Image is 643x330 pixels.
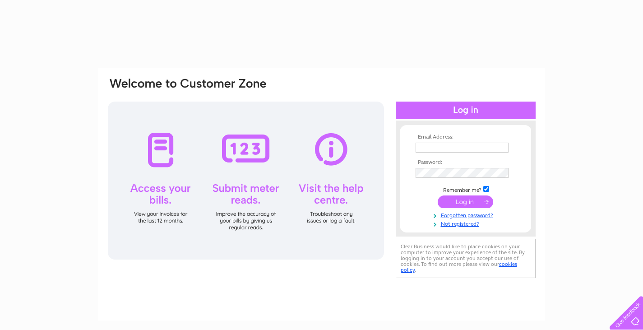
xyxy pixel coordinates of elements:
div: Clear Business would like to place cookies on your computer to improve your experience of the sit... [396,239,536,278]
th: Password: [413,159,518,166]
a: Not registered? [416,219,518,228]
th: Email Address: [413,134,518,140]
td: Remember me? [413,185,518,194]
a: cookies policy [401,261,517,273]
input: Submit [438,195,493,208]
a: Forgotten password? [416,210,518,219]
